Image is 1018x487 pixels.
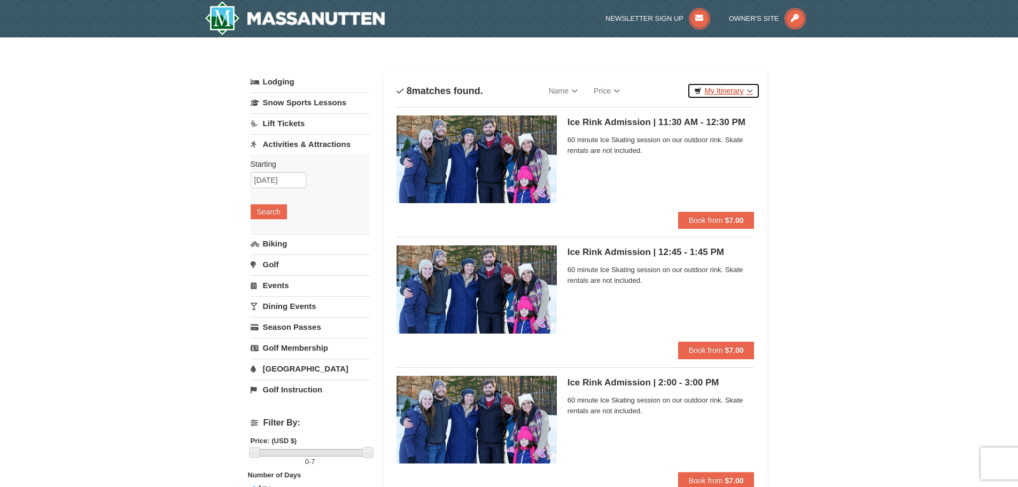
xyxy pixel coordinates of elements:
strong: Price: (USD $) [251,437,297,445]
img: 6775744-143-498c489f.jpg [397,376,557,463]
a: Golf Instruction [251,380,370,399]
h4: matches found. [397,86,483,96]
a: Price [586,80,628,102]
a: Snow Sports Lessons [251,92,370,112]
span: Book from [689,216,723,225]
a: Activities & Attractions [251,134,370,154]
button: Book from $7.00 [678,342,755,359]
span: 0 [305,458,309,466]
span: Book from [689,476,723,485]
strong: $7.00 [725,216,743,225]
a: Dining Events [251,296,370,316]
a: Name [541,80,586,102]
strong: $7.00 [725,346,743,354]
h4: Filter By: [251,418,370,428]
span: Newsletter Sign Up [605,14,683,22]
span: Book from [689,346,723,354]
a: Golf [251,254,370,274]
h5: Ice Rink Admission | 2:00 - 3:00 PM [568,377,755,388]
span: 8 [407,86,412,96]
a: Golf Membership [251,338,370,358]
a: Lift Tickets [251,113,370,133]
img: 6775744-142-ce92f8cf.jpg [397,245,557,333]
h5: Ice Rink Admission | 12:45 - 1:45 PM [568,247,755,258]
a: My Itinerary [687,83,759,99]
img: Massanutten Resort Logo [205,1,385,35]
span: 60 minute Ice Skating session on our outdoor rink. Skate rentals are not included. [568,395,755,416]
label: - [251,457,370,467]
strong: Number of Days [248,471,301,479]
button: Search [251,204,287,219]
h5: Ice Rink Admission | 11:30 AM - 12:30 PM [568,117,755,128]
a: Newsletter Sign Up [605,14,710,22]
a: Lodging [251,72,370,91]
a: [GEOGRAPHIC_DATA] [251,359,370,378]
span: 60 minute Ice Skating session on our outdoor rink. Skate rentals are not included. [568,135,755,156]
a: Biking [251,234,370,253]
strong: $7.00 [725,476,743,485]
span: Owner's Site [729,14,779,22]
img: 6775744-141-6ff3de4f.jpg [397,115,557,203]
span: 7 [311,458,315,466]
a: Massanutten Resort [205,1,385,35]
button: Book from $7.00 [678,212,755,229]
label: Starting [251,159,362,169]
a: Owner's Site [729,14,806,22]
a: Season Passes [251,317,370,337]
span: 60 minute Ice Skating session on our outdoor rink. Skate rentals are not included. [568,265,755,286]
a: Events [251,275,370,295]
